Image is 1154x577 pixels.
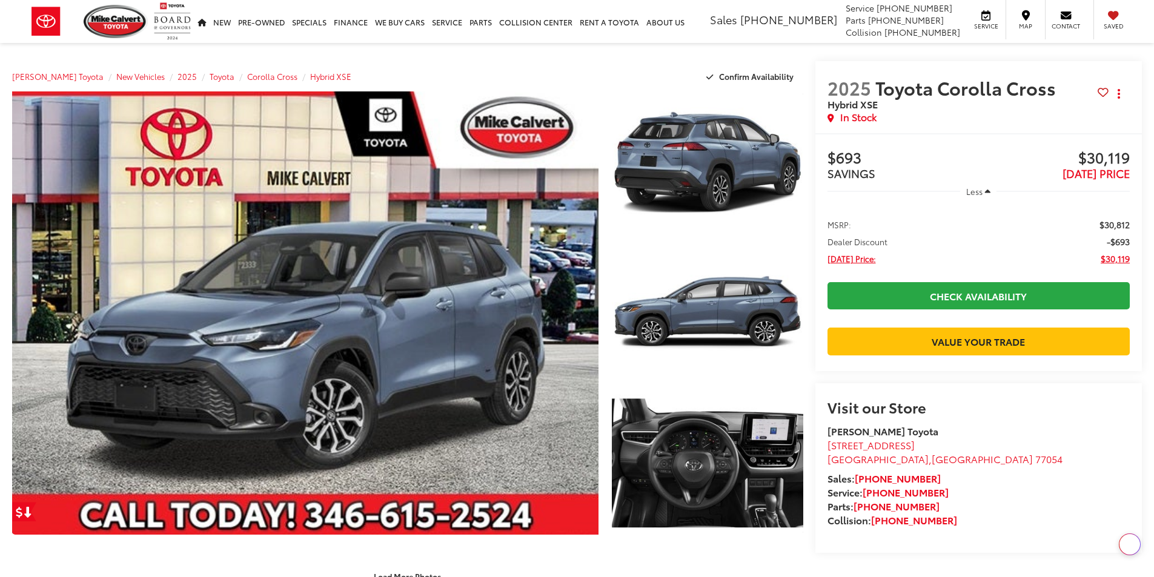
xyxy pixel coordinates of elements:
span: Saved [1100,22,1127,30]
span: Less [966,186,983,197]
h2: Visit our Store [827,399,1130,415]
strong: [PERSON_NAME] Toyota [827,424,938,438]
span: [GEOGRAPHIC_DATA] [827,452,929,466]
img: Mike Calvert Toyota [84,5,148,38]
span: $693 [827,150,979,168]
button: Less [960,180,996,202]
span: dropdown dots [1118,89,1120,99]
strong: Collision: [827,513,957,527]
span: [PHONE_NUMBER] [884,26,960,38]
span: Hybrid XSE [827,97,878,111]
a: [PHONE_NUMBER] [855,471,941,485]
span: [DATE] PRICE [1063,165,1130,181]
img: 2025 Toyota Corolla Cross Hybrid XSE [609,240,804,386]
a: Expand Photo 1 [612,91,803,235]
a: Hybrid XSE [310,71,351,82]
a: Expand Photo 2 [612,242,803,385]
span: $30,119 [1101,252,1130,265]
a: [PHONE_NUMBER] [854,499,940,513]
span: Map [1012,22,1039,30]
span: Service [972,22,1000,30]
span: , [827,452,1063,466]
img: 2025 Toyota Corolla Cross Hybrid XSE [6,89,604,537]
a: [PHONE_NUMBER] [863,485,949,499]
button: Confirm Availability [700,66,803,87]
a: Get Price Drop Alert [12,502,36,521]
img: 2025 Toyota Corolla Cross Hybrid XSE [609,90,804,236]
span: $30,812 [1099,219,1130,231]
a: [STREET_ADDRESS] [GEOGRAPHIC_DATA],[GEOGRAPHIC_DATA] 77054 [827,438,1063,466]
span: [PHONE_NUMBER] [740,12,837,27]
span: 2025 [827,74,871,101]
button: Actions [1109,83,1130,104]
span: In Stock [840,110,877,124]
a: [PERSON_NAME] Toyota [12,71,104,82]
span: -$693 [1107,236,1130,248]
span: [STREET_ADDRESS] [827,438,915,452]
span: Service [846,2,874,14]
span: 77054 [1035,452,1063,466]
a: Expand Photo 3 [612,392,803,535]
span: MSRP: [827,219,851,231]
span: Collision [846,26,882,38]
span: Dealer Discount [827,236,887,248]
span: Sales [710,12,737,27]
span: [GEOGRAPHIC_DATA] [932,452,1033,466]
strong: Service: [827,485,949,499]
span: [DATE] Price: [827,252,876,265]
strong: Sales: [827,471,941,485]
a: [PHONE_NUMBER] [871,513,957,527]
a: Check Availability [827,282,1130,309]
a: New Vehicles [116,71,165,82]
a: Value Your Trade [827,328,1130,355]
strong: Parts: [827,499,940,513]
span: Parts [846,14,866,26]
img: 2025 Toyota Corolla Cross Hybrid XSE [609,390,804,536]
a: 2025 [177,71,197,82]
a: Toyota [210,71,234,82]
span: $30,119 [978,150,1130,168]
span: [PHONE_NUMBER] [877,2,952,14]
span: SAVINGS [827,165,875,181]
a: Expand Photo 0 [12,91,599,535]
span: Toyota Corolla Cross [875,74,1060,101]
a: Corolla Cross [247,71,297,82]
span: [PHONE_NUMBER] [868,14,944,26]
span: Confirm Availability [719,71,794,82]
span: Contact [1052,22,1080,30]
